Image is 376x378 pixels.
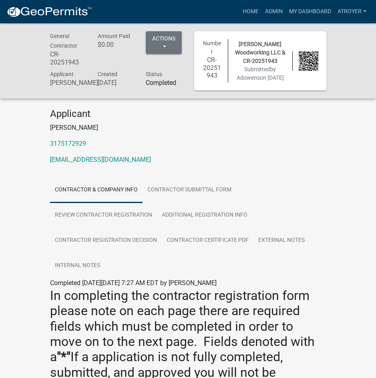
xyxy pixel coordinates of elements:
a: Contractor Certificate PDF [162,228,253,253]
a: atroyer [334,4,370,19]
a: 3175172929 [50,140,86,147]
a: Contractor & Company Info [50,177,143,203]
span: [PERSON_NAME] Woodworking LLC & CR-20251943 [235,41,286,64]
strong: Completed [146,79,176,86]
button: Actions [146,31,182,54]
span: Submitted on [DATE] [237,66,284,81]
a: External Notes [253,228,310,253]
span: Status [146,71,162,77]
span: Completed [DATE][DATE] 7:27 AM EDT by [PERSON_NAME] [50,279,217,287]
span: Number [203,40,221,55]
a: Internal Notes [50,253,105,279]
h6: $0.00 [98,41,134,48]
a: Admin [262,4,286,19]
span: Applicant [50,71,74,77]
a: Contractor Submittal Form [143,177,236,203]
span: General Contractor [50,33,77,49]
img: QR code [299,51,318,71]
p: [PERSON_NAME] [50,123,326,133]
a: Additional Registration Info [157,203,252,228]
h6: CR-20251943 [50,50,86,66]
a: Home [239,4,262,19]
a: [EMAIL_ADDRESS][DOMAIN_NAME] [50,156,151,163]
a: Contractor Registration Decision [50,228,162,253]
a: My Dashboard [286,4,334,19]
h6: [DATE] [98,79,134,86]
h4: Applicant [50,108,326,120]
h6: CR-20251943 [202,56,222,79]
h6: [PERSON_NAME] [50,79,86,86]
a: Review Contractor Registration [50,203,157,228]
span: Amount Paid [98,33,130,39]
span: Created [98,71,117,77]
span: by Adowens [237,66,276,81]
